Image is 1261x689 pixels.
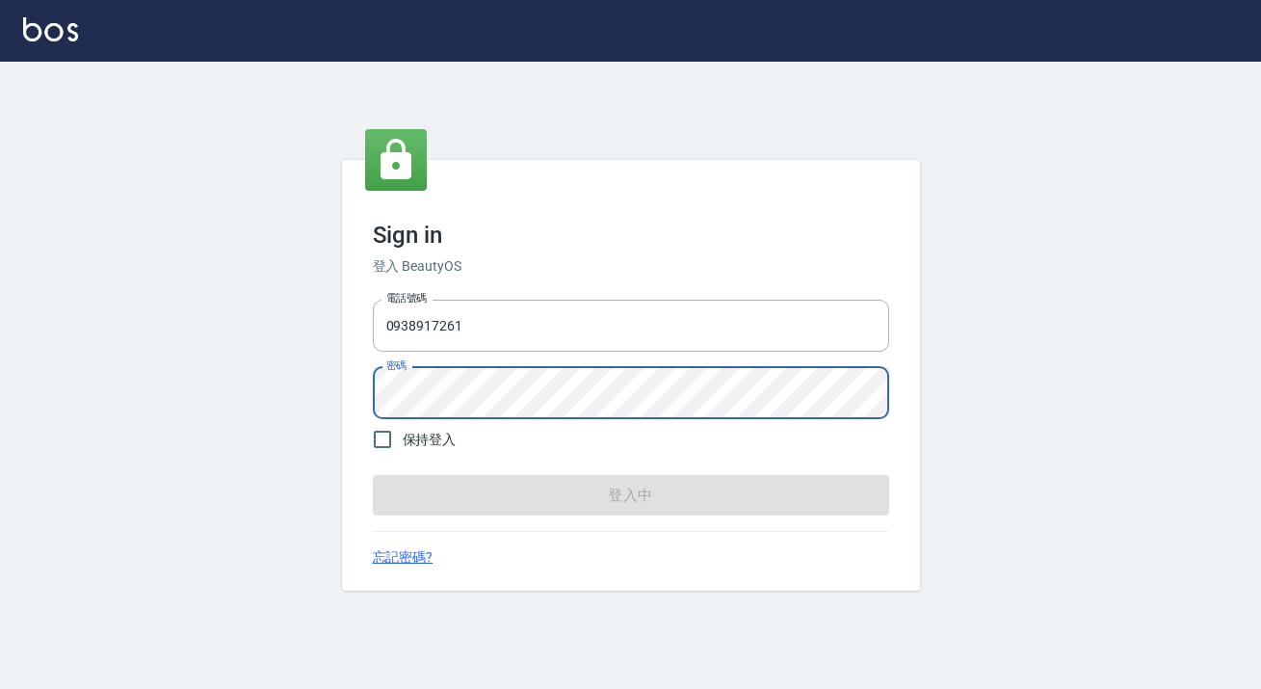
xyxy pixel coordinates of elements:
h3: Sign in [373,222,889,249]
h6: 登入 BeautyOS [373,256,889,277]
label: 密碼 [386,358,407,373]
img: Logo [23,17,78,41]
label: 電話號碼 [386,291,427,305]
a: 忘記密碼? [373,547,433,568]
span: 保持登入 [403,430,457,450]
